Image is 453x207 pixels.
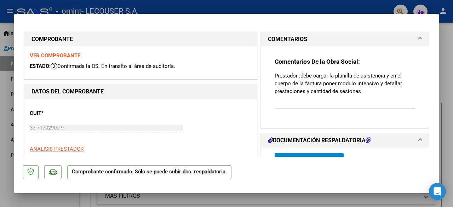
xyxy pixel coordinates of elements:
[67,165,231,179] p: Comprobante confirmado. Sólo se puede subir doc. respaldatoria.
[30,63,51,69] span: ESTADO:
[30,52,80,59] a: VER COMPROBANTE
[31,36,73,42] strong: COMPROBANTE
[275,58,360,65] strong: Comentarios De la Obra Social:
[51,63,175,69] span: Confirmada la OS. En transito al área de auditoría.
[261,32,429,46] mat-expansion-panel-header: COMENTARIOS
[280,156,338,163] span: Agregar Documento
[261,133,429,148] mat-expansion-panel-header: DOCUMENTACIÓN RESPALDATORIA
[275,153,344,166] button: Agregar Documento
[429,183,446,200] div: Open Intercom Messenger
[31,88,104,95] strong: DATOS DEL COMPROBANTE
[30,109,96,117] p: CUIT
[268,136,371,145] h1: DOCUMENTACIÓN RESPALDATORIA
[268,35,307,44] h1: COMENTARIOS
[261,46,429,127] div: COMENTARIOS
[275,72,415,95] p: Prestador :debe cargar la planilla de asistencia y en el cuerpo de la factura poner modulo intens...
[30,146,84,152] span: ANALISIS PRESTADOR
